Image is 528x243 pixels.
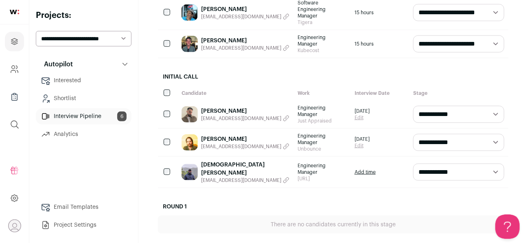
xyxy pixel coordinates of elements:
button: [EMAIL_ADDRESS][DOMAIN_NAME] [201,13,289,20]
a: [DEMOGRAPHIC_DATA][PERSON_NAME] [201,161,289,177]
div: There are no candidates currently in this stage [158,216,508,234]
span: Engineering Manager [298,34,346,47]
div: 15 hours [351,30,409,58]
a: Projects [5,32,24,51]
button: [EMAIL_ADDRESS][DOMAIN_NAME] [201,45,289,51]
h2: Round 1 [158,198,508,216]
img: d094ac3e98f3dbd83d7790ad8b982207780ae207e7ee5be5dbe2967e82b14c40.jpg [182,36,198,52]
span: [EMAIL_ADDRESS][DOMAIN_NAME] [201,115,281,122]
button: Open dropdown [8,219,21,232]
div: Interview Date [351,86,409,101]
a: Interview Pipeline6 [36,108,131,125]
span: [EMAIL_ADDRESS][DOMAIN_NAME] [201,13,281,20]
img: wellfound-shorthand-0d5821cbd27db2630d0214b213865d53afaa358527fdda9d0ea32b1df1b89c2c.svg [10,10,19,14]
span: [EMAIL_ADDRESS][DOMAIN_NAME] [201,177,281,184]
p: Autopilot [39,59,73,69]
a: Company Lists [5,87,24,107]
a: Add time [355,169,376,175]
a: Email Templates [36,199,131,215]
span: [URL] [298,175,346,182]
span: [EMAIL_ADDRESS][DOMAIN_NAME] [201,143,281,150]
div: Work [294,86,351,101]
a: Company and ATS Settings [5,59,24,79]
span: Kubecost [298,47,346,54]
a: [PERSON_NAME] [201,135,289,143]
a: Interested [36,72,131,89]
a: [PERSON_NAME] [201,107,289,115]
a: Shortlist [36,90,131,107]
span: Tigera [298,19,346,26]
a: Edit [355,142,370,149]
div: Candidate [177,86,294,101]
img: 4566eaa16ee65ee64ddd9604e7f6ed2e99f3f99b54fa68c2bf5235f499e23f5c.jpg [182,106,198,123]
span: [DATE] [355,108,370,114]
a: Analytics [36,126,131,142]
a: [PERSON_NAME] [201,37,289,45]
button: Autopilot [36,56,131,72]
a: [PERSON_NAME] [201,5,289,13]
div: Stage [409,86,508,101]
iframe: Help Scout Beacon - Open [495,215,520,239]
h2: Initial Call [158,68,508,86]
span: Engineering Manager [298,133,346,146]
span: Engineering Manager [298,162,346,175]
span: 6 [117,112,127,121]
h2: Projects: [36,10,131,21]
span: [EMAIL_ADDRESS][DOMAIN_NAME] [201,45,281,51]
button: [EMAIL_ADDRESS][DOMAIN_NAME] [201,115,289,122]
span: Engineering Manager [298,105,346,118]
a: Project Settings [36,217,131,233]
span: [DATE] [355,136,370,142]
button: [EMAIL_ADDRESS][DOMAIN_NAME] [201,143,289,150]
a: Edit [355,114,370,121]
button: [EMAIL_ADDRESS][DOMAIN_NAME] [201,177,289,184]
img: a7cb2cba16a72abd27fbf5c93cc1b07cb003d67e89c25ed341f126c5a426b412.jpg [182,4,198,21]
img: 76df77dd4b32ae5256a76b51dd0c2486bae9adfd1223cfd502cfe1fc54756d39.jpg [182,164,198,180]
span: Unbounce [298,146,346,152]
span: Just Appraised [298,118,346,124]
img: d354ed3197c7011205e7f384e19ffbd7390e9a466e57154356379f32afe85b40.jpg [182,134,198,151]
